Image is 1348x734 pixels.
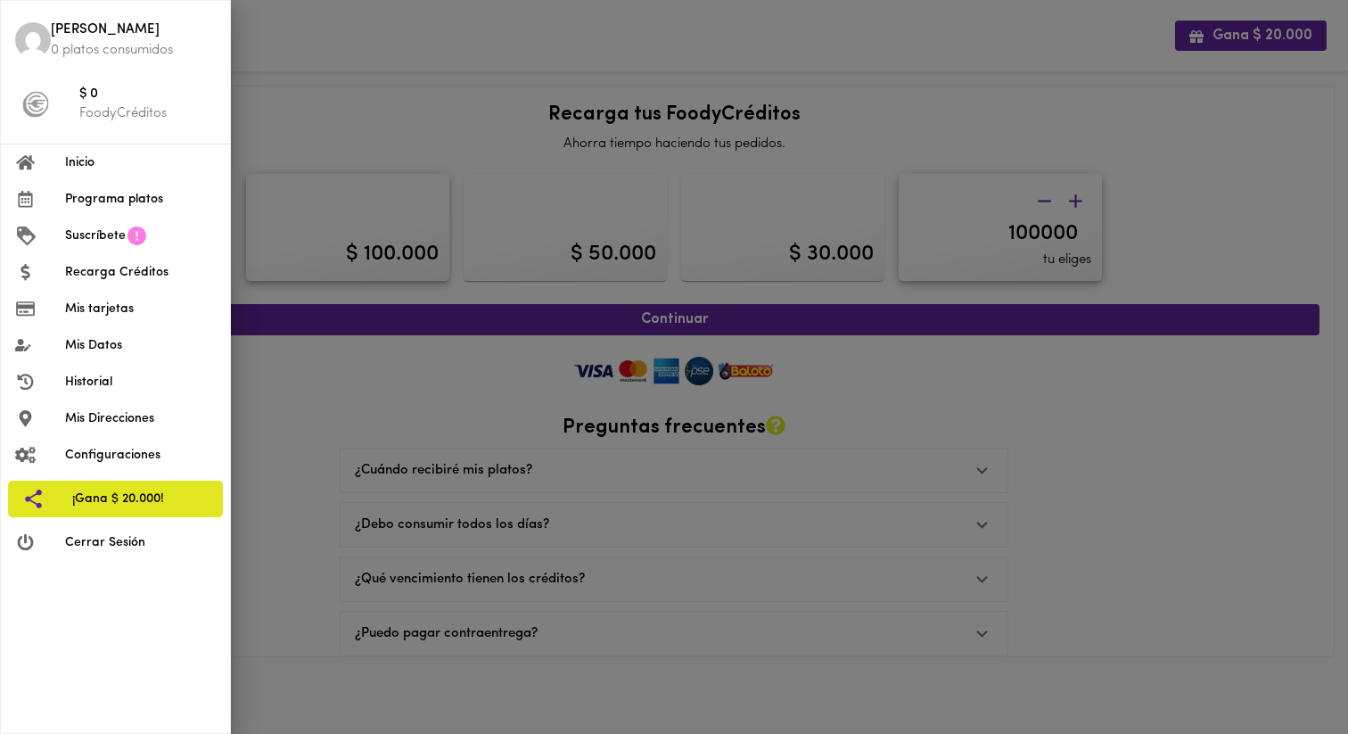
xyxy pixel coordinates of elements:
[65,263,216,282] span: Recarga Créditos
[65,446,216,465] span: Configuraciones
[1245,631,1330,716] iframe: Messagebird Livechat Widget
[65,533,216,552] span: Cerrar Sesión
[22,91,49,118] img: foody-creditos-black.png
[65,336,216,355] span: Mis Datos
[72,490,209,508] span: ¡Gana $ 20.000!
[79,104,216,123] p: FoodyCréditos
[65,227,126,245] span: Suscríbete
[65,153,216,172] span: Inicio
[65,190,216,209] span: Programa platos
[65,300,216,318] span: Mis tarjetas
[51,21,216,41] span: [PERSON_NAME]
[79,85,216,105] span: $ 0
[51,41,216,60] p: 0 platos consumidos
[65,409,216,428] span: Mis Direcciones
[65,373,216,392] span: Historial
